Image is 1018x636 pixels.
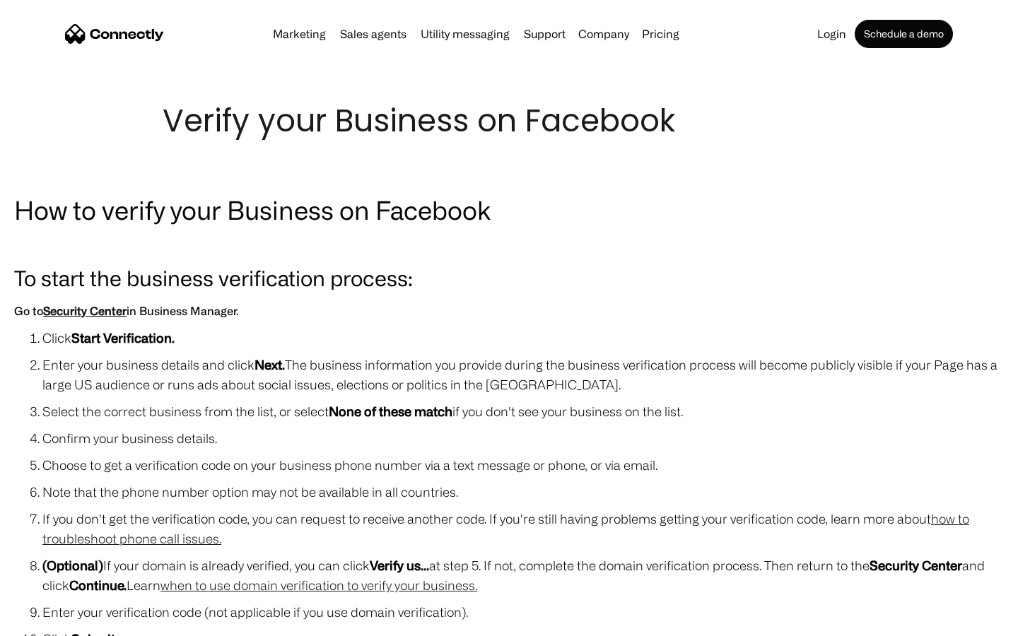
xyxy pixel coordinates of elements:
a: Utility messaging [415,28,515,40]
div: Company [574,24,633,44]
a: Login [812,28,852,40]
a: Support [518,28,571,40]
strong: None of these match [329,404,452,418]
li: Enter your verification code (not applicable if you use domain verification). [42,602,1004,622]
li: Select the correct business from the list, or select if you don't see your business on the list. [42,401,1004,421]
strong: Next. [255,358,285,372]
aside: Language selected: English [14,611,85,631]
strong: (Optional) [42,558,103,572]
li: If your domain is already verified, you can click at step 5. If not, complete the domain verifica... [42,555,1004,595]
a: Sales agents [334,28,412,40]
div: Company [578,24,629,44]
h6: Go to in Business Manager. [14,301,1004,321]
strong: Verify us... [370,558,429,572]
li: Enter your business details and click The business information you provide during the business ve... [42,355,1004,394]
h3: To start the business verification process: [14,261,1004,294]
a: Marketing [267,28,332,40]
a: when to use domain verification to verify your business. [160,578,477,592]
strong: Security Center [870,558,962,572]
strong: Continue. [69,578,127,592]
a: Security Center [43,305,127,317]
li: If you don't get the verification code, you can request to receive another code. If you're still ... [42,509,1004,548]
li: Confirm your business details. [42,428,1004,448]
h2: How to verify your Business on Facebook [14,192,1004,228]
h1: Verify your Business on Facebook [163,99,855,143]
a: Schedule a demo [855,20,953,48]
p: ‍ [14,235,1004,254]
a: home [65,23,164,45]
ul: Language list [28,611,85,631]
li: Choose to get a verification code on your business phone number via a text message or phone, or v... [42,455,1004,475]
strong: Start Verification. [71,331,175,345]
li: Click [42,328,1004,348]
a: Pricing [636,28,685,40]
li: Note that the phone number option may not be available in all countries. [42,482,1004,502]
